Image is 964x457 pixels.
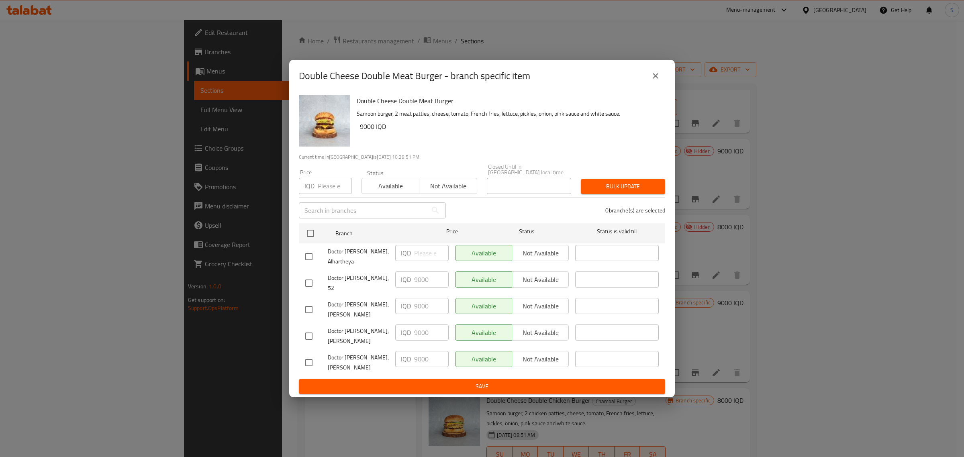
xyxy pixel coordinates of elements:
p: 0 branche(s) are selected [605,206,665,214]
input: Please enter price [414,271,449,288]
input: Search in branches [299,202,427,218]
span: Bulk update [587,182,659,192]
p: IQD [401,354,411,364]
span: Doctor [PERSON_NAME], 52 [328,273,389,293]
p: Current time in [GEOGRAPHIC_DATA] is [DATE] 10:29:51 PM [299,153,665,161]
input: Please enter price [414,351,449,367]
button: Bulk update [581,179,665,194]
button: Available [361,178,419,194]
span: Branch [335,228,419,239]
span: Save [305,382,659,392]
span: Doctor [PERSON_NAME], [PERSON_NAME] [328,326,389,346]
button: Not available [419,178,477,194]
span: Doctor [PERSON_NAME], [PERSON_NAME] [328,300,389,320]
span: Price [425,226,479,237]
p: IQD [304,181,315,191]
button: close [646,66,665,86]
button: Save [299,379,665,394]
h6: Double Cheese Double Meat Burger [357,95,659,106]
p: Samoon burger, 2 meat patties, cheese, tomato, French fries, lettuce, pickles, onion, pink sauce ... [357,109,659,119]
span: Doctor [PERSON_NAME], [PERSON_NAME] [328,353,389,373]
img: Double Cheese Double Meat Burger [299,95,350,147]
input: Please enter price [414,298,449,314]
p: IQD [401,248,411,258]
p: IQD [401,328,411,337]
span: Available [365,180,416,192]
h2: Double Cheese Double Meat Burger - branch specific item [299,69,530,82]
span: Doctor [PERSON_NAME], Alhartheya [328,247,389,267]
input: Please enter price [414,324,449,341]
p: IQD [401,301,411,311]
input: Please enter price [414,245,449,261]
span: Status is valid till [575,226,659,237]
input: Please enter price [318,178,352,194]
p: IQD [401,275,411,284]
span: Status [485,226,569,237]
span: Not available [423,180,474,192]
h6: 9000 IQD [360,121,659,132]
